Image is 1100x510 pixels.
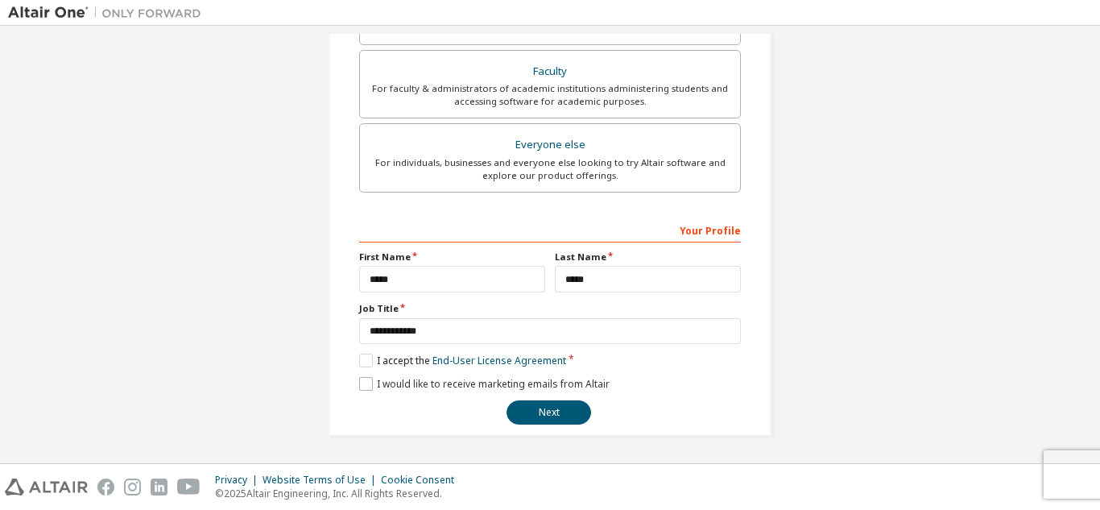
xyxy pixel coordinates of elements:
[124,479,141,495] img: instagram.svg
[370,134,730,156] div: Everyone else
[359,354,566,367] label: I accept the
[432,354,566,367] a: End-User License Agreement
[370,60,730,83] div: Faculty
[507,400,591,425] button: Next
[8,5,209,21] img: Altair One
[177,479,201,495] img: youtube.svg
[97,479,114,495] img: facebook.svg
[151,479,167,495] img: linkedin.svg
[5,479,88,495] img: altair_logo.svg
[359,217,741,243] div: Your Profile
[370,156,730,182] div: For individuals, businesses and everyone else looking to try Altair software and explore our prod...
[370,82,730,108] div: For faculty & administrators of academic institutions administering students and accessing softwa...
[263,474,381,487] div: Website Terms of Use
[381,474,464,487] div: Cookie Consent
[359,251,545,263] label: First Name
[359,377,610,391] label: I would like to receive marketing emails from Altair
[215,487,464,500] p: © 2025 Altair Engineering, Inc. All Rights Reserved.
[215,474,263,487] div: Privacy
[359,302,741,315] label: Job Title
[555,251,741,263] label: Last Name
